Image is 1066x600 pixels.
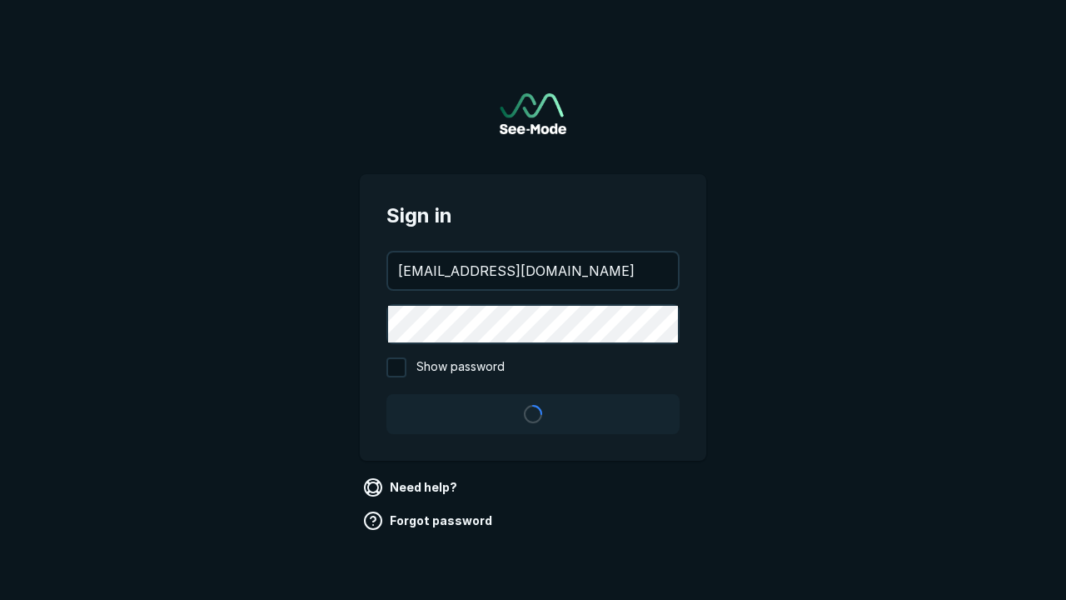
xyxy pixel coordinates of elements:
span: Show password [416,357,505,377]
a: Forgot password [360,507,499,534]
img: See-Mode Logo [500,93,566,134]
input: your@email.com [388,252,678,289]
a: Need help? [360,474,464,501]
span: Sign in [386,201,680,231]
a: Go to sign in [500,93,566,134]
